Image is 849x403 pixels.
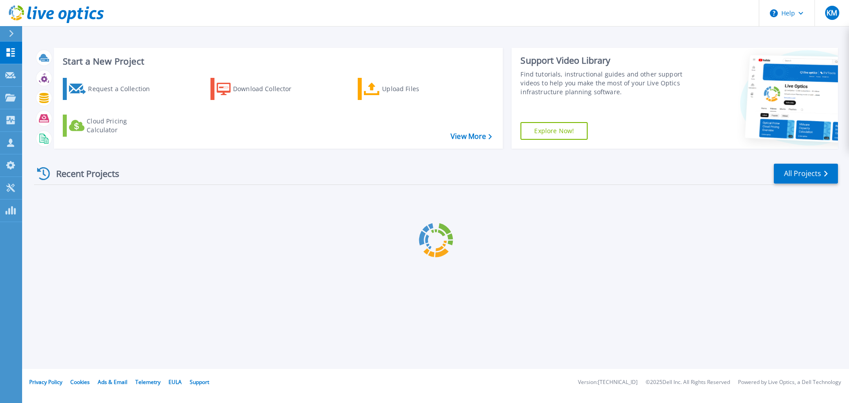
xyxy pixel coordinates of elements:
div: Find tutorials, instructional guides and other support videos to help you make the most of your L... [520,70,687,96]
a: Cookies [70,378,90,386]
div: Cloud Pricing Calculator [87,117,157,134]
li: Version: [TECHNICAL_ID] [578,380,638,385]
a: EULA [168,378,182,386]
a: View More [451,132,492,141]
div: Upload Files [382,80,453,98]
a: Download Collector [210,78,309,100]
div: Recent Projects [34,163,131,184]
li: Powered by Live Optics, a Dell Technology [738,380,841,385]
a: Support [190,378,209,386]
a: Privacy Policy [29,378,62,386]
div: Request a Collection [88,80,159,98]
div: Download Collector [233,80,304,98]
a: Upload Files [358,78,456,100]
a: All Projects [774,164,838,184]
a: Telemetry [135,378,161,386]
h3: Start a New Project [63,57,492,66]
a: Request a Collection [63,78,161,100]
span: KM [826,9,837,16]
li: © 2025 Dell Inc. All Rights Reserved [646,380,730,385]
a: Ads & Email [98,378,127,386]
div: Support Video Library [520,55,687,66]
a: Cloud Pricing Calculator [63,115,161,137]
a: Explore Now! [520,122,588,140]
